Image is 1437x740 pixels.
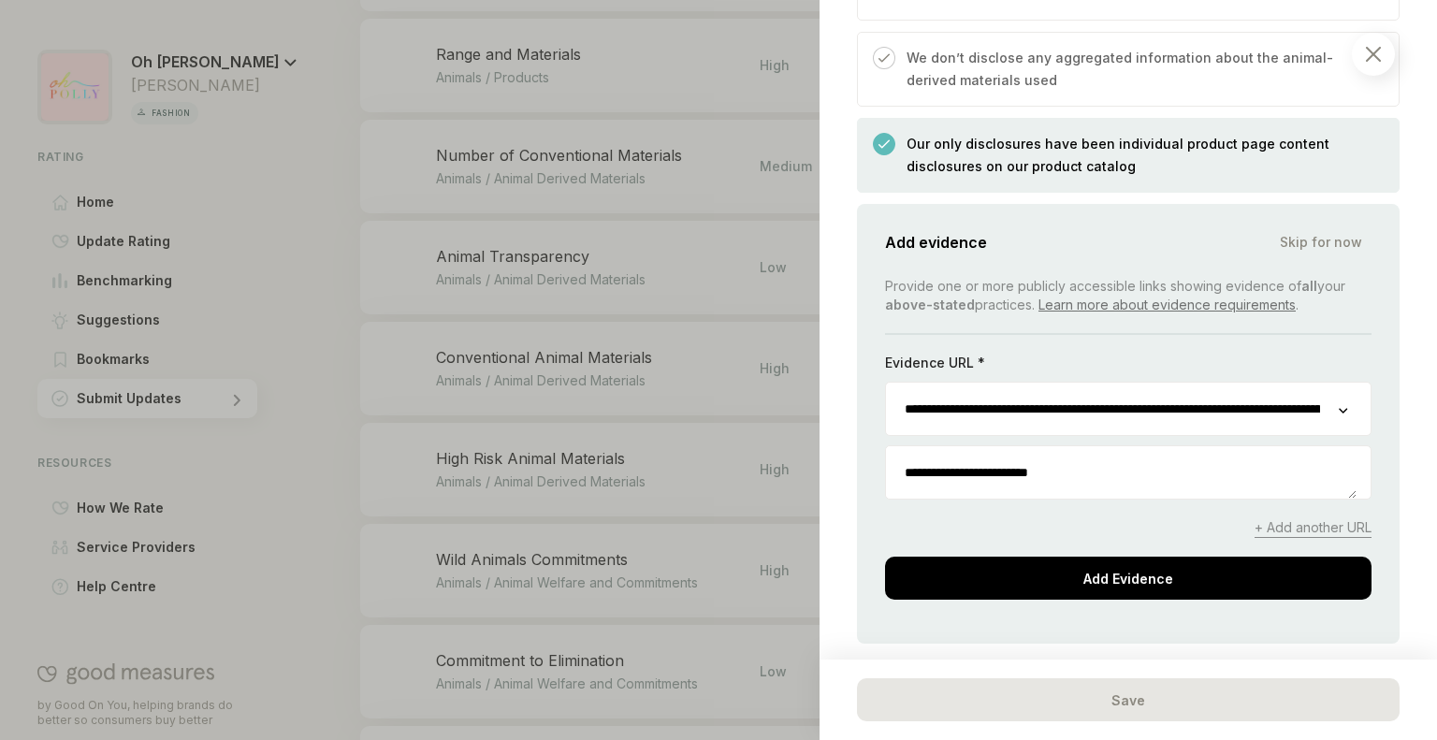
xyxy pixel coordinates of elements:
img: Close [1366,47,1381,62]
span: + Add another URL [1255,518,1372,538]
span: Provide one or more publicly accessible links showing evidence of your practices. . [885,278,1345,312]
div: Add Evidence [885,557,1372,600]
b: above-stated [885,297,975,312]
span: Add evidence [885,229,987,255]
p: We don’t disclose any aggregated information about the animal-derived materials used [907,47,1380,92]
span: Skip for now [1280,233,1362,252]
b: all [1301,278,1317,294]
p: Evidence URL * [885,354,985,372]
div: Save [857,678,1400,721]
p: Our only disclosures have been individual product page content disclosures on our product catalog [907,133,1380,178]
img: Checked [878,138,890,150]
a: Learn more about evidence requirements [1038,297,1296,312]
img: Checked [878,52,890,64]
